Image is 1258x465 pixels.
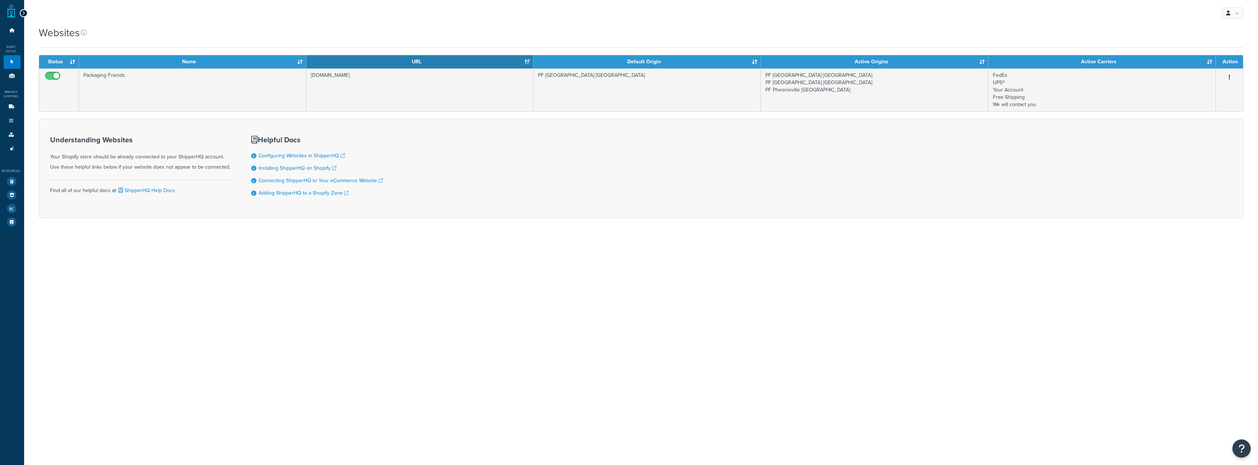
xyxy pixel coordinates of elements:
td: PF [GEOGRAPHIC_DATA] [GEOGRAPHIC_DATA] [534,68,761,111]
div: Find all of our helpful docs at: [50,180,233,196]
li: Boxes [4,128,20,142]
a: Configuring Websites in ShipperHQ [259,152,345,160]
a: Adding ShipperHQ to a Shopify Zone [259,189,349,197]
li: Carriers [4,100,20,114]
th: Action [1216,55,1243,68]
li: Websites [4,55,20,69]
th: Status: activate to sort column ascending [39,55,79,68]
a: ShipperHQ Help Docs [117,187,175,194]
div: Your Shopify store should be already connected to your ShipperHQ account. Use these helpful links... [50,136,233,172]
button: Open Resource Center [1232,439,1251,458]
th: Name: activate to sort column ascending [79,55,306,68]
th: Active Carriers: activate to sort column ascending [988,55,1216,68]
li: Shipping Rules [4,114,20,128]
h3: Understanding Websites [50,136,233,144]
li: Analytics [4,202,20,215]
h3: Helpful Docs [251,136,383,144]
li: Origins [4,69,20,83]
li: Dashboard [4,24,20,37]
a: Connecting ShipperHQ to Your eCommerce Website [259,177,383,184]
td: PF [GEOGRAPHIC_DATA] [GEOGRAPHIC_DATA] PF [GEOGRAPHIC_DATA] [GEOGRAPHIC_DATA] PF Pheonixville [GE... [761,68,988,111]
th: URL: activate to sort column ascending [306,55,534,68]
a: ShipperHQ Home [7,4,15,18]
li: Test Your Rates [4,175,20,188]
th: Default Origin: activate to sort column ascending [534,55,761,68]
td: FedEx UPS® Your Account Free Shipping We will contact you [988,68,1216,111]
td: Packaging Friends [79,68,306,111]
li: Advanced Features [4,142,20,155]
th: Active Origins: activate to sort column ascending [761,55,988,68]
td: [DOMAIN_NAME] [306,68,534,111]
li: Help Docs [4,215,20,229]
li: Marketplace [4,188,20,202]
a: Installing ShipperHQ on Shopify [259,164,336,172]
h1: Websites [39,26,80,40]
